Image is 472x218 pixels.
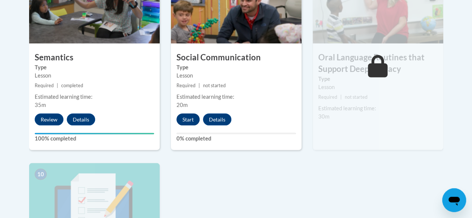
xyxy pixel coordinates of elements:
[318,104,438,113] div: Estimated learning time:
[318,83,438,91] div: Lesson
[340,94,342,100] span: |
[176,63,296,72] label: Type
[176,102,188,108] span: 20m
[176,93,296,101] div: Estimated learning time:
[176,83,196,88] span: Required
[35,72,154,80] div: Lesson
[171,52,301,63] h3: Social Communication
[176,135,296,143] label: 0% completed
[35,169,47,180] span: 10
[35,135,154,143] label: 100% completed
[199,83,200,88] span: |
[35,93,154,101] div: Estimated learning time:
[35,133,154,135] div: Your progress
[35,102,46,108] span: 35m
[57,83,58,88] span: |
[203,83,226,88] span: not started
[176,114,200,126] button: Start
[67,114,95,126] button: Details
[313,52,443,75] h3: Oral Language Routines that Support Deep Literacy
[203,114,231,126] button: Details
[35,114,63,126] button: Review
[345,94,368,100] span: not started
[29,52,160,63] h3: Semantics
[35,83,54,88] span: Required
[318,94,337,100] span: Required
[318,113,329,120] span: 30m
[318,75,438,83] label: Type
[442,188,466,212] iframe: Button to launch messaging window
[35,63,154,72] label: Type
[61,83,83,88] span: completed
[176,72,296,80] div: Lesson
